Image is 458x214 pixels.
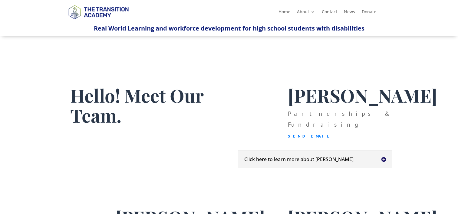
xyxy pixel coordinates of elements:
[288,110,390,128] span: Partnerships & Fundraising
[297,10,315,16] a: About
[66,1,131,23] img: TTA Brand_TTA Primary Logo_Horizontal_Light BG
[362,10,376,16] a: Donate
[288,134,329,139] a: Send Email
[70,83,203,127] span: Hello! Meet Our Team.
[66,18,131,24] a: Logo-Noticias
[288,83,437,107] span: [PERSON_NAME]
[278,10,290,16] a: Home
[244,157,386,162] h5: Click here to learn more about [PERSON_NAME]
[322,10,337,16] a: Contact
[344,10,355,16] a: News
[94,24,364,32] span: Real World Learning and workforce development for high school students with disabilities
